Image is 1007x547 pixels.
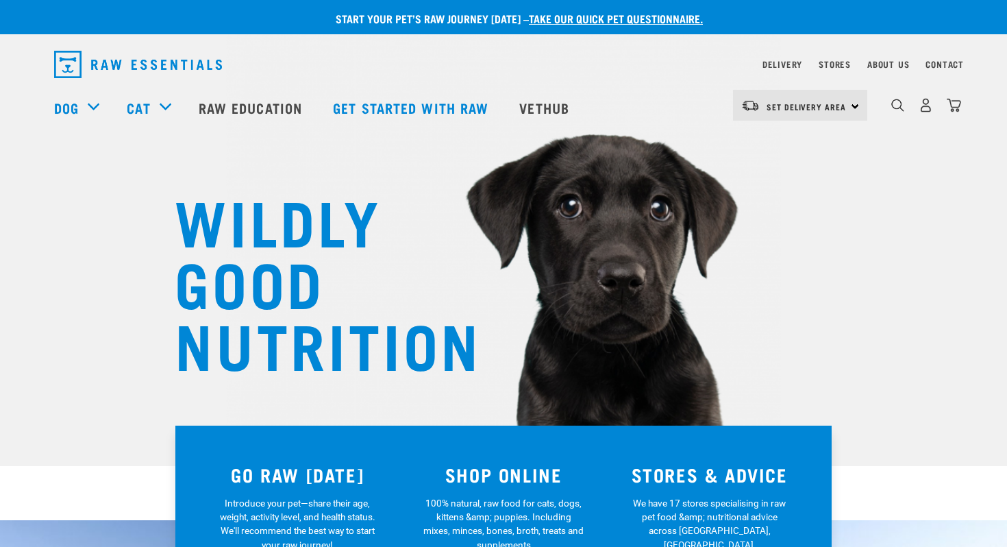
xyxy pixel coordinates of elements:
[614,464,804,485] h3: STORES & ADVICE
[767,104,846,109] span: Set Delivery Area
[762,62,802,66] a: Delivery
[319,80,506,135] a: Get started with Raw
[54,51,222,78] img: Raw Essentials Logo
[409,464,599,485] h3: SHOP ONLINE
[506,80,586,135] a: Vethub
[891,99,904,112] img: home-icon-1@2x.png
[919,98,933,112] img: user.png
[819,62,851,66] a: Stores
[867,62,909,66] a: About Us
[43,45,964,84] nav: dropdown navigation
[741,99,760,112] img: van-moving.png
[529,15,703,21] a: take our quick pet questionnaire.
[925,62,964,66] a: Contact
[185,80,319,135] a: Raw Education
[203,464,393,485] h3: GO RAW [DATE]
[947,98,961,112] img: home-icon@2x.png
[127,97,150,118] a: Cat
[175,189,449,374] h1: WILDLY GOOD NUTRITION
[54,97,79,118] a: Dog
